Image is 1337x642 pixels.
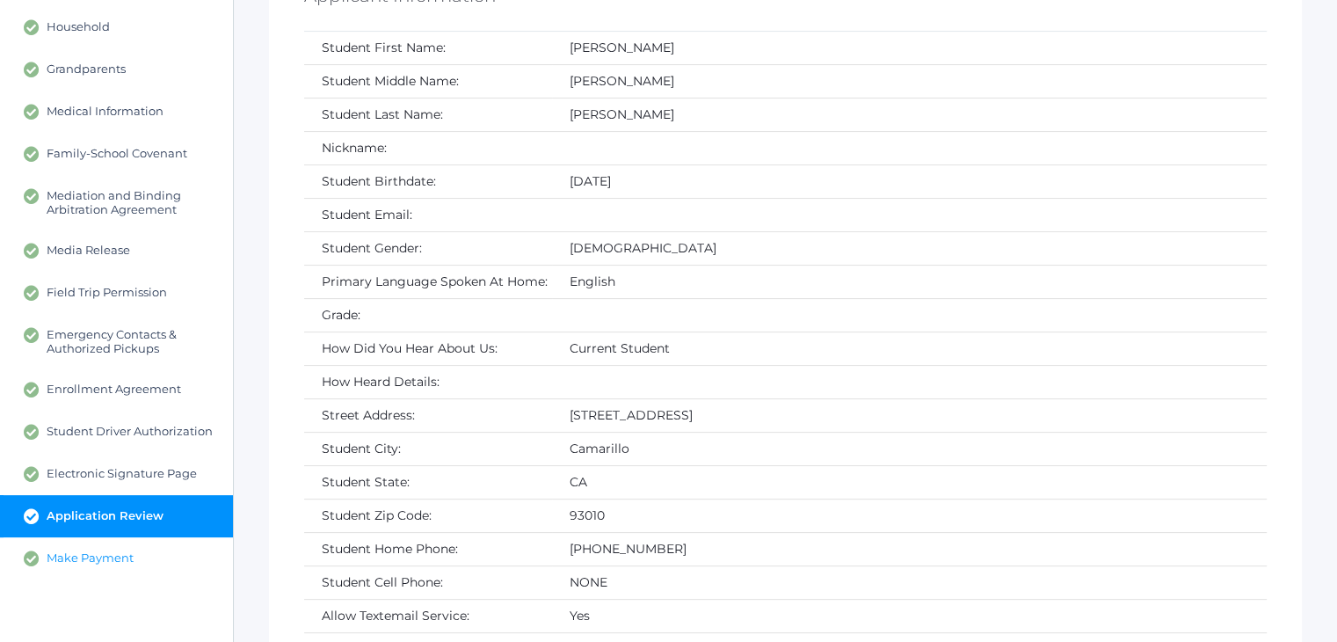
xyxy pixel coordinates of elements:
[552,265,1267,298] td: English
[304,365,552,398] td: How Heard Details:
[304,499,552,532] td: Student Zip Code:
[304,565,552,599] td: Student Cell Phone:
[304,98,552,131] td: Student Last Name:
[304,332,552,365] td: How Did You Hear About Us:
[552,398,1267,432] td: [STREET_ADDRESS]
[47,188,215,216] span: Mediation and Binding Arbitration Agreement
[304,298,552,332] td: Grade:
[304,231,552,265] td: Student Gender:
[304,32,552,65] td: Student First Name:
[552,231,1267,265] td: [DEMOGRAPHIC_DATA]
[304,432,552,465] td: Student City:
[552,32,1267,65] td: [PERSON_NAME]
[47,146,187,162] span: Family-School Covenant
[47,424,213,440] span: Student Driver Authorization
[552,499,1267,532] td: 93010
[47,327,215,355] span: Emergency Contacts & Authorized Pickups
[304,532,552,565] td: Student Home Phone:
[304,198,552,231] td: Student Email:
[47,551,134,566] span: Make Payment
[47,285,167,301] span: Field Trip Permission
[552,432,1267,465] td: Camarillo
[304,265,552,298] td: Primary Language Spoken At Home:
[47,19,110,35] span: Household
[552,532,1267,565] td: [PHONE_NUMBER]
[552,599,1267,632] td: Yes
[304,398,552,432] td: Street Address:
[552,98,1267,131] td: [PERSON_NAME]
[552,465,1267,499] td: CA
[304,131,552,164] td: Nickname:
[47,104,163,120] span: Medical Information
[304,164,552,198] td: Student Birthdate:
[552,64,1267,98] td: [PERSON_NAME]
[552,332,1267,365] td: Current Student
[304,64,552,98] td: Student Middle Name:
[304,599,552,632] td: Allow Textemail Service:
[47,508,163,524] span: Application Review
[552,565,1267,599] td: NONE
[47,466,197,482] span: Electronic Signature Page
[47,62,126,77] span: Grandparents
[304,465,552,499] td: Student State:
[552,164,1267,198] td: [DATE]
[47,243,130,259] span: Media Release
[47,382,181,398] span: Enrollment Agreement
